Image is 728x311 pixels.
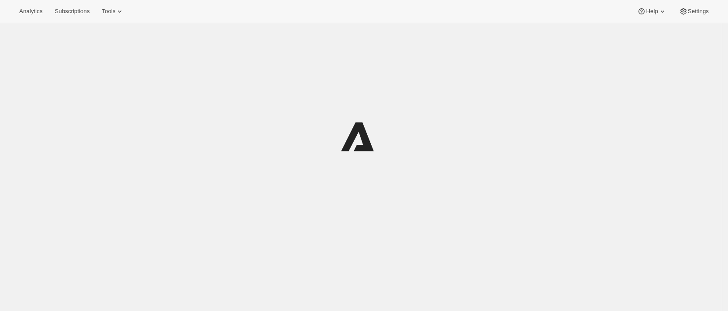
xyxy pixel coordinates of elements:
span: Settings [688,8,709,15]
button: Help [632,5,672,17]
button: Subscriptions [49,5,95,17]
span: Help [646,8,658,15]
span: Subscriptions [55,8,90,15]
button: Tools [97,5,129,17]
button: Settings [674,5,714,17]
span: Analytics [19,8,42,15]
button: Analytics [14,5,48,17]
span: Tools [102,8,115,15]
